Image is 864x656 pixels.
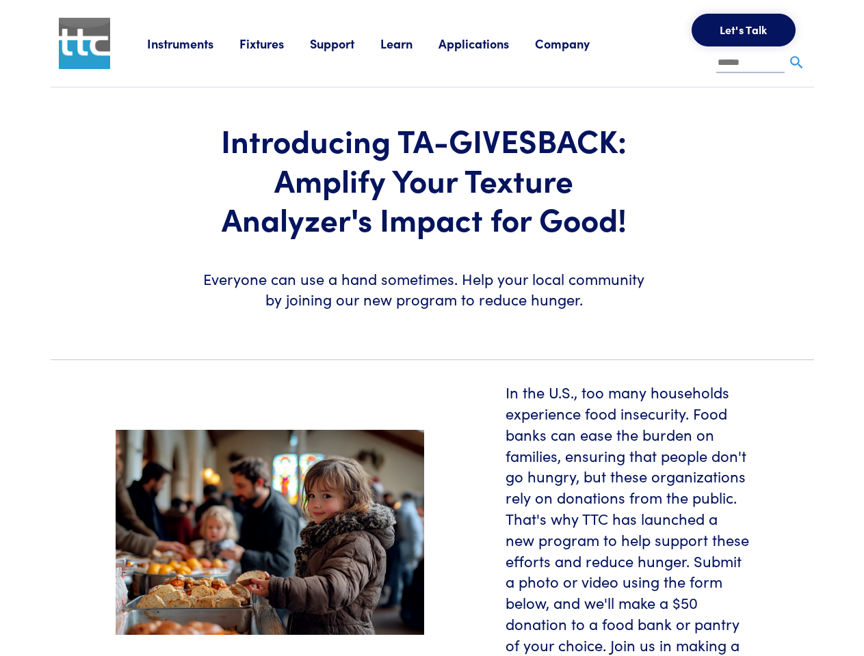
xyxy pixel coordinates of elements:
[200,269,649,311] h6: Everyone can use a hand sometimes. Help your local community by joining our new program to reduce...
[438,35,535,52] a: Applications
[692,14,796,46] button: Let's Talk
[147,35,239,52] a: Instruments
[535,35,616,52] a: Company
[200,120,649,238] h1: Introducing TA-GIVESBACK: Amplify Your Texture Analyzer's Impact for Good!
[116,430,424,635] img: food-pantry-header.jpeg
[59,18,110,69] img: ttc_logo_1x1_v1.0.png
[380,35,438,52] a: Learn
[310,35,380,52] a: Support
[239,35,310,52] a: Fixtures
